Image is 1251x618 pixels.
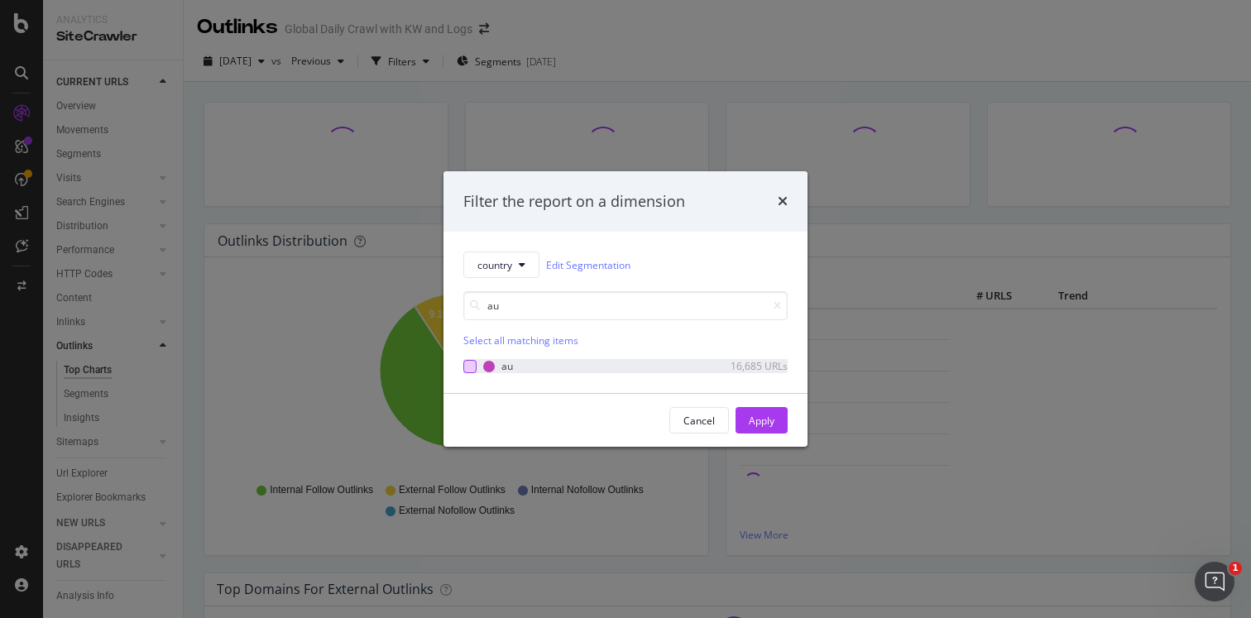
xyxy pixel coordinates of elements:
[443,171,808,448] div: modal
[749,414,774,428] div: Apply
[501,359,513,373] div: au
[463,252,539,278] button: country
[477,258,512,272] span: country
[546,256,630,274] a: Edit Segmentation
[736,407,788,434] button: Apply
[463,291,788,320] input: Search
[463,191,685,213] div: Filter the report on a dimension
[778,191,788,213] div: times
[669,407,729,434] button: Cancel
[683,414,715,428] div: Cancel
[707,359,788,373] div: 16,685 URLs
[1229,562,1242,575] span: 1
[1195,562,1234,601] iframe: Intercom live chat
[463,333,788,347] div: Select all matching items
